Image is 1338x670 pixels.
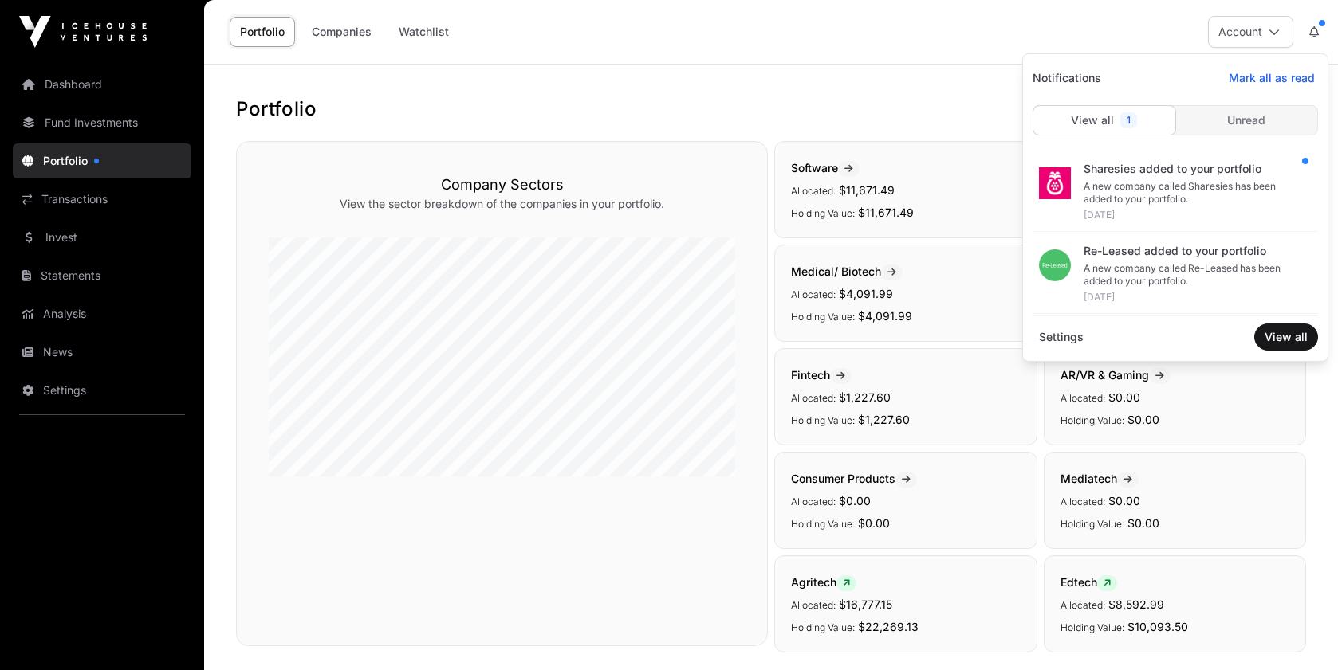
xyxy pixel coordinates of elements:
span: Allocated: [791,288,836,300]
span: Software [791,161,860,174]
span: Unread [1227,112,1265,128]
span: Holding Value: [791,311,855,323]
a: Portfolio [230,17,295,47]
div: A new company called Sharesies has been added to your portfolio. [1084,180,1305,206]
a: Portfolio [13,143,191,178]
a: Companies [301,17,382,47]
div: Re-Leased added to your portfolio [1084,243,1305,259]
div: [DATE] [1084,291,1305,304]
span: Holding Value: [791,414,855,426]
span: Agritech [791,575,856,589]
a: Fund Investments [13,105,191,140]
div: A new company called Re-Leased has been added to your portfolio. [1084,262,1305,288]
span: $0.00 [1127,413,1159,426]
span: Edtech [1061,575,1117,589]
span: Holding Value: [791,518,855,530]
span: $16,777.15 [839,598,892,611]
span: $0.00 [1127,516,1159,530]
a: News [13,335,191,370]
h1: Portfolio [236,96,1306,122]
div: Sharesies added to your portfolio [1084,161,1305,177]
span: Holding Value: [791,207,855,219]
span: Consumer Products [791,472,917,485]
a: Sharesies added to your portfolioA new company called Sharesies has been added to your portfolio.... [1033,151,1318,232]
button: Account [1208,16,1293,48]
img: download.png [1039,249,1071,281]
a: Settings [13,373,191,408]
span: $0.00 [1108,494,1140,507]
button: View all [1254,323,1318,351]
span: $0.00 [858,516,890,530]
span: Mediatech [1061,472,1139,485]
p: View the sector breakdown of the companies in your portfolio. [269,196,735,212]
span: $11,671.49 [858,206,914,219]
a: Settings [1033,323,1090,351]
button: Mark all as read [1219,65,1324,91]
img: sharesies_logo.jpeg [1039,167,1071,199]
a: Transactions [13,182,191,217]
a: Analysis [13,296,191,331]
span: $1,227.60 [839,390,891,404]
span: Allocated: [791,392,836,404]
span: Allocated: [1061,392,1105,404]
iframe: Chat Widget [1258,594,1338,670]
span: Notifications [1026,64,1108,92]
span: AR/VR & Gaming [1061,368,1171,382]
h3: Company Sectors [269,174,735,196]
a: Statements [13,258,191,293]
a: Re-Leased added to your portfolioA new company called Re-Leased has been added to your portfolio.... [1033,233,1318,314]
span: $0.00 [839,494,871,507]
span: Allocated: [791,599,836,611]
a: Watchlist [388,17,459,47]
span: $11,671.49 [839,183,895,197]
span: Allocated: [791,185,836,197]
span: Holding Value: [1061,414,1124,426]
span: $8,592.99 [1108,598,1164,611]
span: View all [1265,329,1308,345]
span: Holding Value: [1061,518,1124,530]
span: Fintech [791,368,852,382]
span: $4,091.99 [839,287,893,300]
span: $22,269.13 [858,620,919,633]
span: $4,091.99 [858,309,912,323]
div: [DATE] [1084,209,1305,221]
span: Allocated: [1061,496,1105,507]
span: $1,227.60 [858,413,910,426]
span: Holding Value: [791,621,855,633]
a: Dashboard [13,67,191,102]
span: Mark all as read [1229,70,1315,86]
img: Icehouse Ventures Logo [19,16,147,48]
span: $0.00 [1108,390,1140,404]
span: Allocated: [791,496,836,507]
span: Medical/ Biotech [791,264,903,278]
span: $10,093.50 [1127,620,1188,633]
span: Allocated: [1061,599,1105,611]
a: Invest [13,220,191,255]
span: Holding Value: [1061,621,1124,633]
